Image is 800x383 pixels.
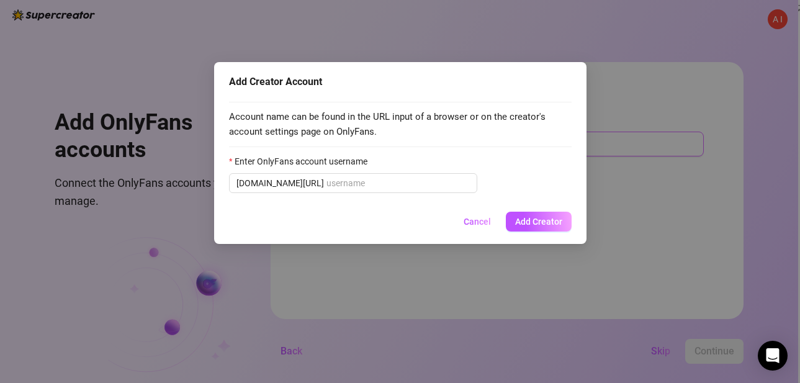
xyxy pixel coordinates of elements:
span: Cancel [464,217,491,227]
label: Enter OnlyFans account username [229,155,375,168]
div: Open Intercom Messenger [758,341,788,371]
button: Cancel [454,212,501,232]
span: Add Creator [515,217,562,227]
input: Enter OnlyFans account username [326,176,470,190]
button: Add Creator [506,212,572,232]
span: [DOMAIN_NAME][URL] [236,176,324,190]
div: Add Creator Account [229,74,572,89]
span: Account name can be found in the URL input of a browser or on the creator's account settings page... [229,110,572,139]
